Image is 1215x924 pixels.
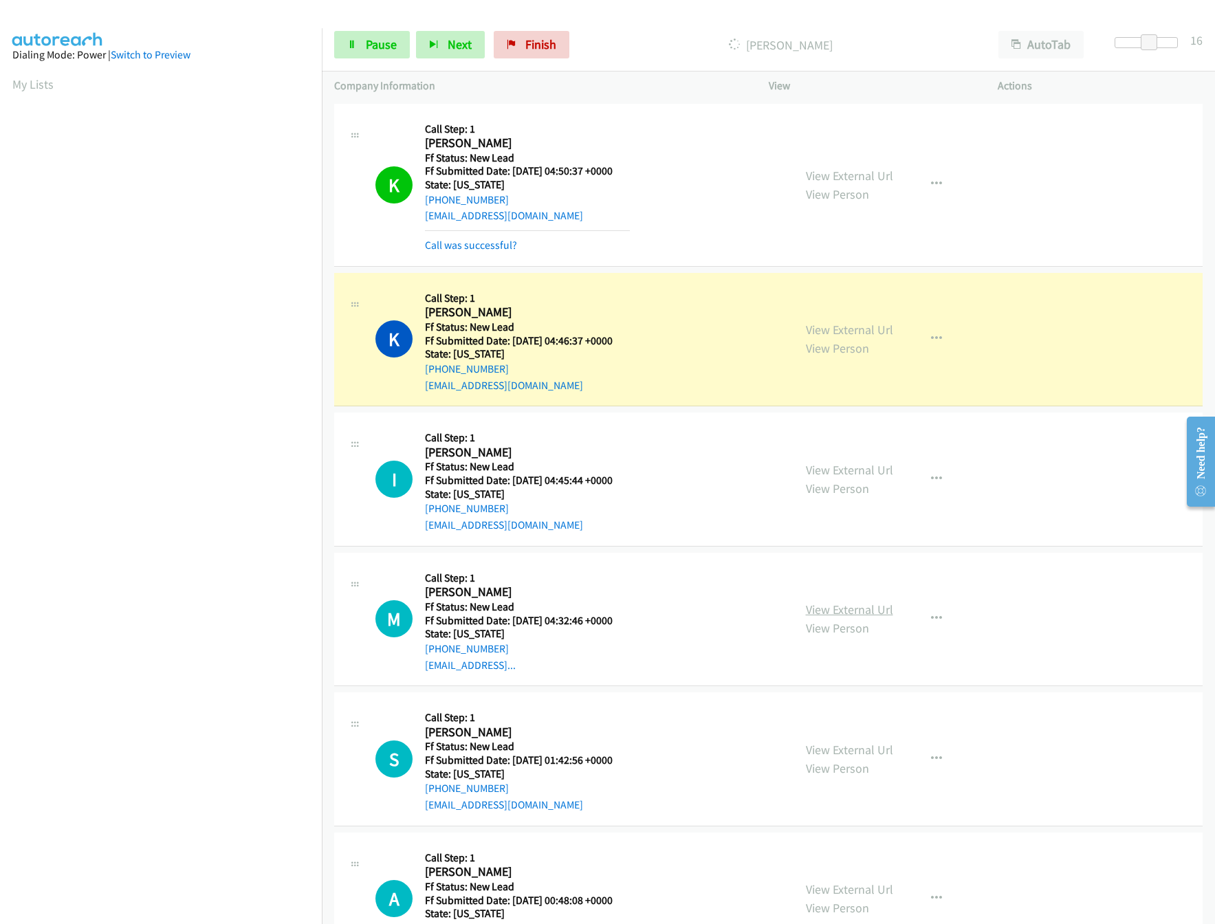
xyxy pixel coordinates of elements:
a: [EMAIL_ADDRESS][DOMAIN_NAME] [425,798,583,811]
a: My Lists [12,76,54,92]
span: Finish [525,36,556,52]
h2: [PERSON_NAME] [425,584,630,600]
div: 16 [1190,31,1203,49]
div: The call is yet to be attempted [375,600,413,637]
a: [EMAIL_ADDRESS]... [425,659,516,672]
a: [PHONE_NUMBER] [425,193,509,206]
a: [PHONE_NUMBER] [425,782,509,795]
div: The call is yet to be attempted [375,461,413,498]
iframe: Resource Center [1176,407,1215,516]
a: Switch to Preview [111,48,190,61]
h5: Ff Status: New Lead [425,151,630,165]
h5: Call Step: 1 [425,571,630,585]
a: [EMAIL_ADDRESS][DOMAIN_NAME] [425,379,583,392]
a: View Person [806,340,869,356]
h5: State: [US_STATE] [425,627,630,641]
h5: Ff Submitted Date: [DATE] 01:42:56 +0000 [425,753,613,767]
h1: K [375,166,413,203]
a: View Person [806,900,869,916]
a: [EMAIL_ADDRESS][DOMAIN_NAME] [425,209,583,222]
p: View [769,78,974,94]
h5: Ff Submitted Date: [DATE] 04:45:44 +0000 [425,474,630,487]
h5: Call Step: 1 [425,711,613,725]
h2: [PERSON_NAME] [425,864,613,880]
a: View Person [806,186,869,202]
h1: S [375,740,413,778]
a: View Person [806,760,869,776]
h5: Call Step: 1 [425,851,613,865]
h1: I [375,461,413,498]
span: Next [448,36,472,52]
a: View External Url [806,322,893,338]
button: Next [416,31,485,58]
a: [EMAIL_ADDRESS][DOMAIN_NAME] [425,518,583,531]
h2: [PERSON_NAME] [425,445,630,461]
h5: Ff Status: New Lead [425,600,630,614]
a: [PHONE_NUMBER] [425,642,509,655]
h5: State: [US_STATE] [425,178,630,192]
h5: Ff Submitted Date: [DATE] 04:50:37 +0000 [425,164,630,178]
a: [PHONE_NUMBER] [425,502,509,515]
h5: State: [US_STATE] [425,347,630,361]
a: View Person [806,620,869,636]
h1: K [375,320,413,357]
a: Call was successful? [425,239,517,252]
h1: M [375,600,413,637]
h5: Ff Status: New Lead [425,880,613,894]
p: Company Information [334,78,744,94]
h5: Call Step: 1 [425,431,630,445]
iframe: Dialpad [12,106,322,759]
h5: Call Step: 1 [425,122,630,136]
a: View External Url [806,881,893,897]
div: The call is yet to be attempted [375,880,413,917]
h5: Ff Status: New Lead [425,320,630,334]
h5: Ff Submitted Date: [DATE] 04:46:37 +0000 [425,334,630,348]
div: The call is yet to be attempted [375,740,413,778]
h1: A [375,880,413,917]
button: AutoTab [998,31,1084,58]
h2: [PERSON_NAME] [425,135,630,151]
h5: State: [US_STATE] [425,907,613,921]
span: Pause [366,36,397,52]
a: View External Url [806,742,893,758]
a: View External Url [806,462,893,478]
p: [PERSON_NAME] [588,36,974,54]
div: Dialing Mode: Power | [12,47,309,63]
a: Finish [494,31,569,58]
h5: Ff Status: New Lead [425,740,613,753]
h5: State: [US_STATE] [425,487,630,501]
h5: Call Step: 1 [425,291,630,305]
h5: Ff Submitted Date: [DATE] 04:32:46 +0000 [425,614,630,628]
a: [PHONE_NUMBER] [425,362,509,375]
h5: Ff Status: New Lead [425,460,630,474]
a: View External Url [806,168,893,184]
p: Actions [998,78,1203,94]
h5: Ff Submitted Date: [DATE] 00:48:08 +0000 [425,894,613,907]
h2: [PERSON_NAME] [425,305,630,320]
h5: State: [US_STATE] [425,767,613,781]
a: View External Url [806,602,893,617]
h2: [PERSON_NAME] [425,725,613,740]
a: Pause [334,31,410,58]
a: View Person [806,481,869,496]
